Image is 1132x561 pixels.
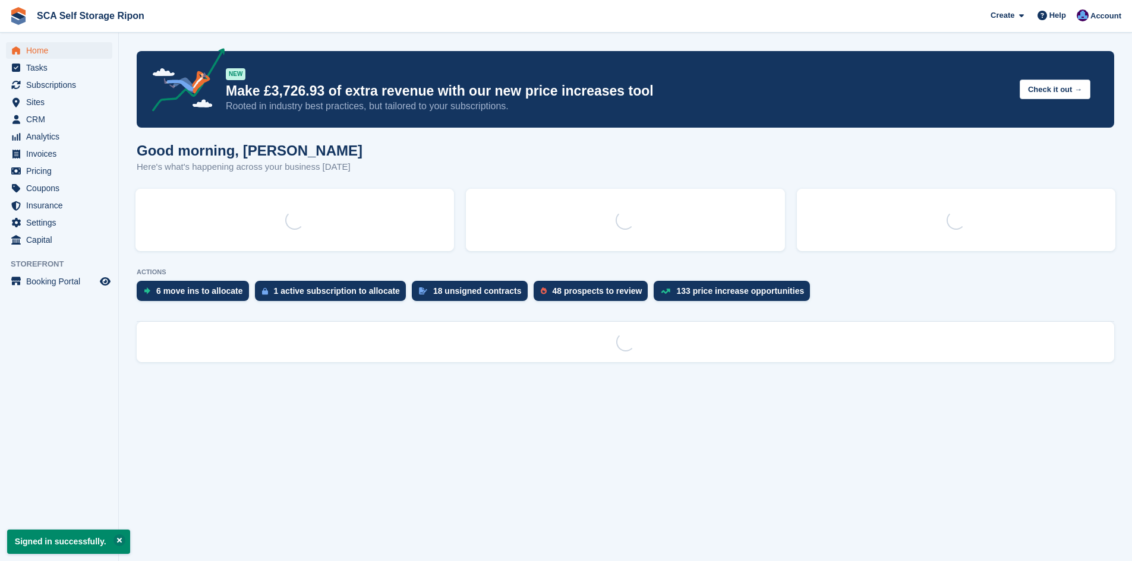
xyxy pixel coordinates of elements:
[541,287,547,294] img: prospect-51fa495bee0391a8d652442698ab0144808aea92771e9ea1ae160a38d050c398.svg
[412,281,534,307] a: 18 unsigned contracts
[226,100,1010,113] p: Rooted in industry best practices, but tailored to your subscriptions.
[26,232,97,248] span: Capital
[137,142,362,159] h1: Good morning, [PERSON_NAME]
[26,59,97,76] span: Tasks
[26,180,97,196] span: Coupons
[1090,10,1121,22] span: Account
[26,197,97,214] span: Insurance
[26,163,97,179] span: Pricing
[26,42,97,59] span: Home
[534,281,654,307] a: 48 prospects to review
[1077,9,1089,21] img: Sarah Race
[6,180,112,196] a: menu
[26,273,97,290] span: Booking Portal
[654,281,816,307] a: 133 price increase opportunities
[1049,9,1066,21] span: Help
[137,268,1114,276] p: ACTIONS
[991,9,1014,21] span: Create
[419,287,427,294] img: contract_signature_icon-13c848040528278c33f63329250d36e43548de30e8caae1d1a13099fd9432cc5.svg
[6,42,112,59] a: menu
[1020,80,1090,99] button: Check it out →
[26,214,97,231] span: Settings
[6,145,112,162] a: menu
[156,286,243,296] div: 6 move ins to allocate
[26,145,97,162] span: Invoices
[7,530,130,554] p: Signed in successfully.
[226,68,245,80] div: NEW
[26,94,97,110] span: Sites
[137,281,255,307] a: 6 move ins to allocate
[10,7,27,25] img: stora-icon-8386f47178a22dfd0bd8f6a31ec36ba5ce8667c1dd55bd0f319d3a0aa187defe.svg
[98,274,112,289] a: Preview store
[6,111,112,128] a: menu
[6,59,112,76] a: menu
[255,281,412,307] a: 1 active subscription to allocate
[6,232,112,248] a: menu
[137,160,362,174] p: Here's what's happening across your business [DATE]
[262,287,268,295] img: active_subscription_to_allocate_icon-d502201f5373d7db506a760aba3b589e785aa758c864c3986d89f69b8ff3...
[6,214,112,231] a: menu
[142,48,225,116] img: price-adjustments-announcement-icon-8257ccfd72463d97f412b2fc003d46551f7dbcb40ab6d574587a9cd5c0d94...
[553,286,642,296] div: 48 prospects to review
[226,83,1010,100] p: Make £3,726.93 of extra revenue with our new price increases tool
[26,111,97,128] span: CRM
[144,287,150,294] img: move_ins_to_allocate_icon-fdf77a2bb77ea45bf5b3d319d69a93e2d87916cf1d5bf7949dd705db3b84f3ca.svg
[661,289,670,294] img: price_increase_opportunities-93ffe204e8149a01c8c9dc8f82e8f89637d9d84a8eef4429ea346261dce0b2c0.svg
[433,286,522,296] div: 18 unsigned contracts
[6,128,112,145] a: menu
[6,163,112,179] a: menu
[6,94,112,110] a: menu
[11,258,118,270] span: Storefront
[26,77,97,93] span: Subscriptions
[274,286,400,296] div: 1 active subscription to allocate
[32,6,149,26] a: SCA Self Storage Ripon
[676,286,804,296] div: 133 price increase opportunities
[6,197,112,214] a: menu
[6,77,112,93] a: menu
[26,128,97,145] span: Analytics
[6,273,112,290] a: menu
